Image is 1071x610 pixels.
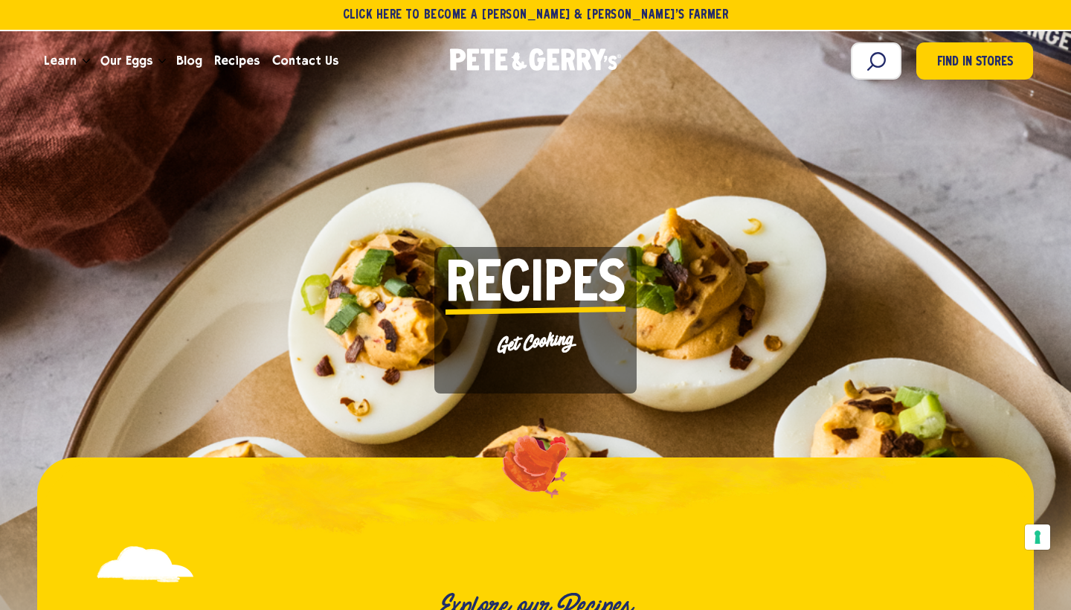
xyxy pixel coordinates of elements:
[272,51,338,70] span: Contact Us
[83,59,90,64] button: Open the dropdown menu for Learn
[851,42,901,80] input: Search
[176,51,202,70] span: Blog
[937,53,1013,73] span: Find in Stores
[1025,524,1050,550] button: Your consent preferences for tracking technologies
[266,41,344,81] a: Contact Us
[916,42,1033,80] a: Find in Stores
[446,258,625,314] span: Recipes
[158,59,166,64] button: Open the dropdown menu for Our Eggs
[170,41,208,81] a: Blog
[44,51,77,70] span: Learn
[208,41,266,81] a: Recipes
[100,51,152,70] span: Our Eggs
[38,41,83,81] a: Learn
[94,41,158,81] a: Our Eggs
[445,322,626,362] p: Get Cooking
[214,51,260,70] span: Recipes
